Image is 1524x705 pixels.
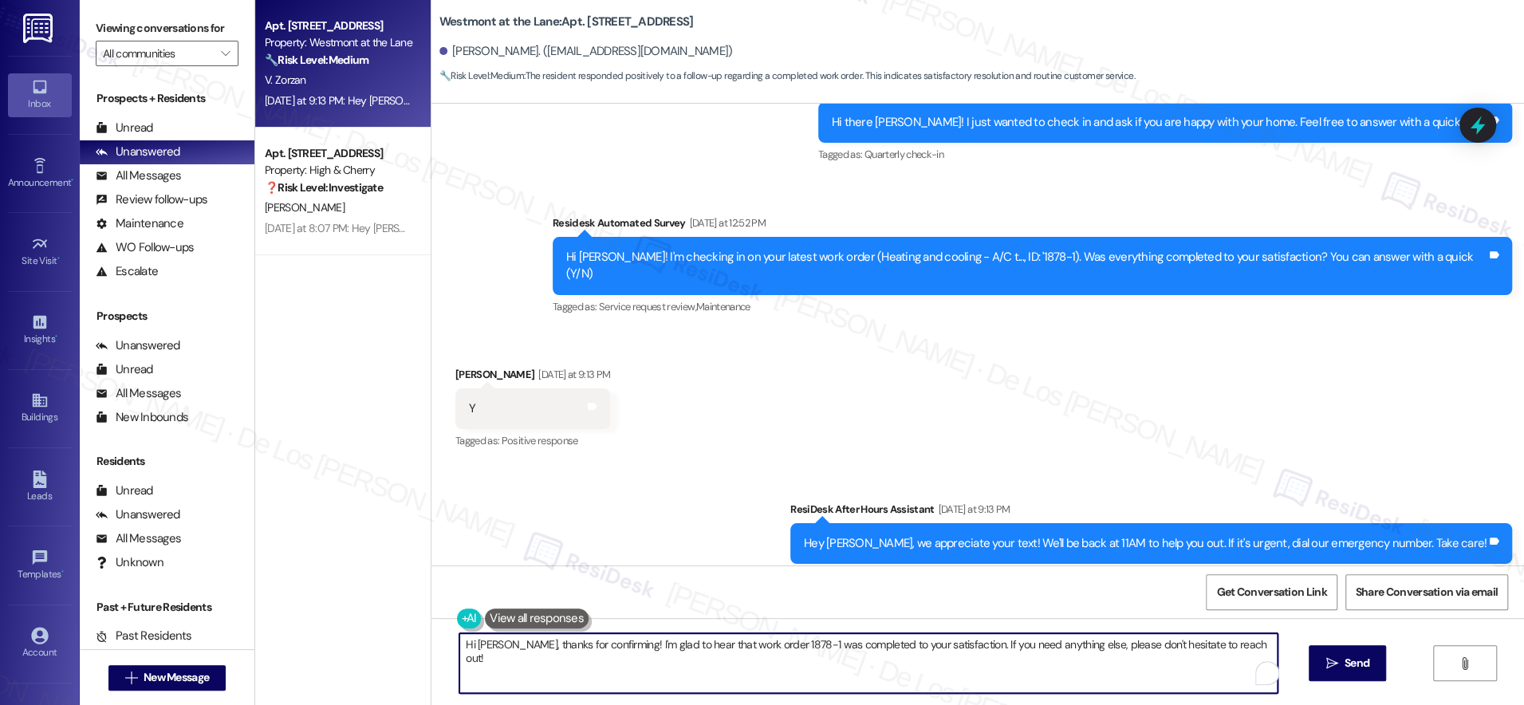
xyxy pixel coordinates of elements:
i:  [1459,657,1471,670]
div: New Inbounds [96,409,188,426]
div: Apt. [STREET_ADDRESS] [265,145,412,162]
div: All Messages [96,167,181,184]
div: [PERSON_NAME]. ([EMAIL_ADDRESS][DOMAIN_NAME]) [439,43,733,60]
a: Account [8,622,72,665]
div: Hey [PERSON_NAME], we appreciate your text! We'll be back at 11AM to help you out. If it's urgent... [804,535,1487,552]
a: Insights • [8,309,72,352]
i:  [1325,657,1337,670]
div: All Messages [96,385,181,402]
div: Hi there [PERSON_NAME]! I just wanted to check in and ask if you are happy with your home. Feel f... [832,114,1487,131]
div: Escalate [96,263,158,280]
div: Unanswered [96,144,180,160]
div: Tagged as: [818,143,1512,166]
i:  [221,47,230,60]
label: Viewing conversations for [96,16,238,41]
a: Inbox [8,73,72,116]
div: Hi [PERSON_NAME]! I'm checking in on your latest work order (Heating and cooling - A/C t..., ID: ... [566,249,1487,283]
i:  [125,672,137,684]
span: : The resident responded positively to a follow-up regarding a completed work order. This indicat... [439,68,1135,85]
strong: ❓ Risk Level: Investigate [265,180,383,195]
button: Get Conversation Link [1206,574,1337,610]
div: Apt. [STREET_ADDRESS] [265,18,412,34]
span: [PERSON_NAME] [265,200,345,215]
div: Prospects [80,308,254,325]
a: Site Visit • [8,230,72,274]
div: ResiDesk After Hours Assistant [790,501,1512,523]
button: New Message [108,665,226,691]
a: Leads [8,466,72,509]
a: Buildings [8,387,72,430]
div: Property: High & Cherry [265,162,412,179]
div: Tagged as: [790,564,1512,587]
b: Westmont at the Lane: Apt. [STREET_ADDRESS] [439,14,694,30]
div: Past Residents [96,628,192,644]
div: Y [469,400,475,417]
div: Property: Westmont at the Lane [265,34,412,51]
span: • [71,175,73,186]
div: Unanswered [96,337,180,354]
div: [DATE] at 9:13 PM [534,366,610,383]
div: Unread [96,482,153,499]
div: Unknown [96,554,163,571]
div: [DATE] at 12:52 PM [686,215,766,231]
a: Templates • [8,544,72,587]
div: Residesk Automated Survey [553,215,1512,237]
div: Unread [96,120,153,136]
span: Service request review , [599,300,696,313]
span: • [57,253,60,264]
div: Tagged as: [553,295,1512,318]
strong: 🔧 Risk Level: Medium [265,53,368,67]
span: Send [1345,655,1369,672]
div: [PERSON_NAME] [455,366,611,388]
span: Share Conversation via email [1356,584,1498,601]
div: Prospects + Residents [80,90,254,107]
span: Maintenance [696,300,750,313]
span: Quarterly check-in [864,148,943,161]
span: V. Zorzan [265,73,306,87]
div: Tagged as: [455,429,611,452]
div: Maintenance [96,215,183,232]
div: Past + Future Residents [80,599,254,616]
span: New Message [144,669,209,686]
span: • [61,566,64,577]
div: [DATE] at 8:07 PM: Hey [PERSON_NAME], we appreciate your text! We'll be back at 11AM to help you ... [265,221,983,235]
div: [DATE] at 9:13 PM [935,501,1010,518]
div: Unanswered [96,506,180,523]
button: Send [1309,645,1386,681]
button: Share Conversation via email [1345,574,1508,610]
img: ResiDesk Logo [23,14,56,43]
input: All communities [103,41,213,66]
div: Review follow-ups [96,191,207,208]
div: All Messages [96,530,181,547]
div: Residents [80,453,254,470]
strong: 🔧 Risk Level: Medium [439,69,524,82]
span: Positive response [502,434,578,447]
div: WO Follow-ups [96,239,194,256]
div: Unread [96,361,153,378]
span: • [55,331,57,342]
div: [DATE] at 9:13 PM: Hey [PERSON_NAME], we appreciate your text! We'll be back at 11AM to help you ... [265,93,979,108]
span: Get Conversation Link [1216,584,1326,601]
textarea: To enrich screen reader interactions, please activate Accessibility in Grammarly extension settings [459,633,1278,693]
